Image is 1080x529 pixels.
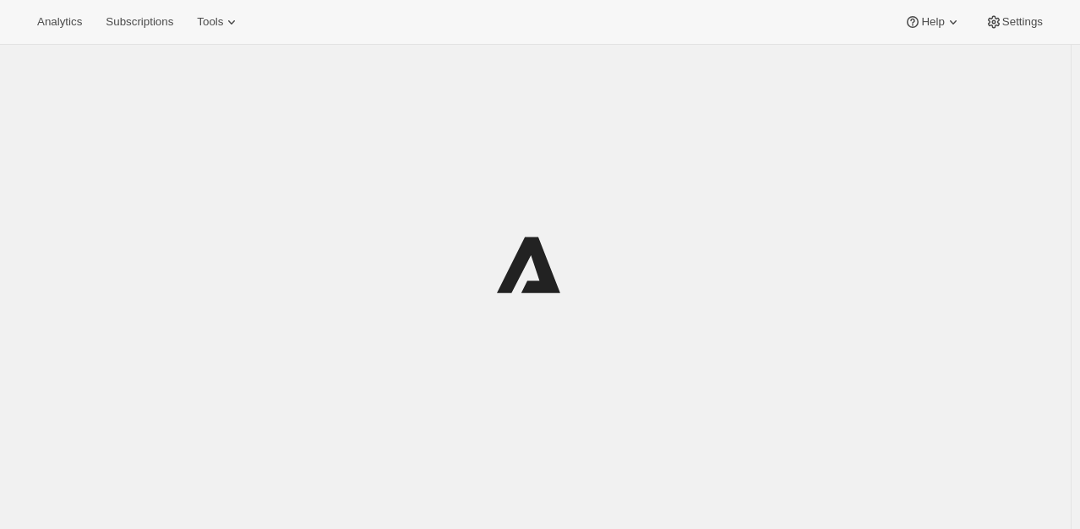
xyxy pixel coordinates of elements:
span: Help [921,15,944,29]
button: Analytics [27,10,92,34]
span: Settings [1002,15,1043,29]
button: Settings [975,10,1053,34]
span: Analytics [37,15,82,29]
button: Help [894,10,971,34]
span: Tools [197,15,223,29]
button: Subscriptions [95,10,183,34]
button: Tools [187,10,250,34]
span: Subscriptions [106,15,173,29]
